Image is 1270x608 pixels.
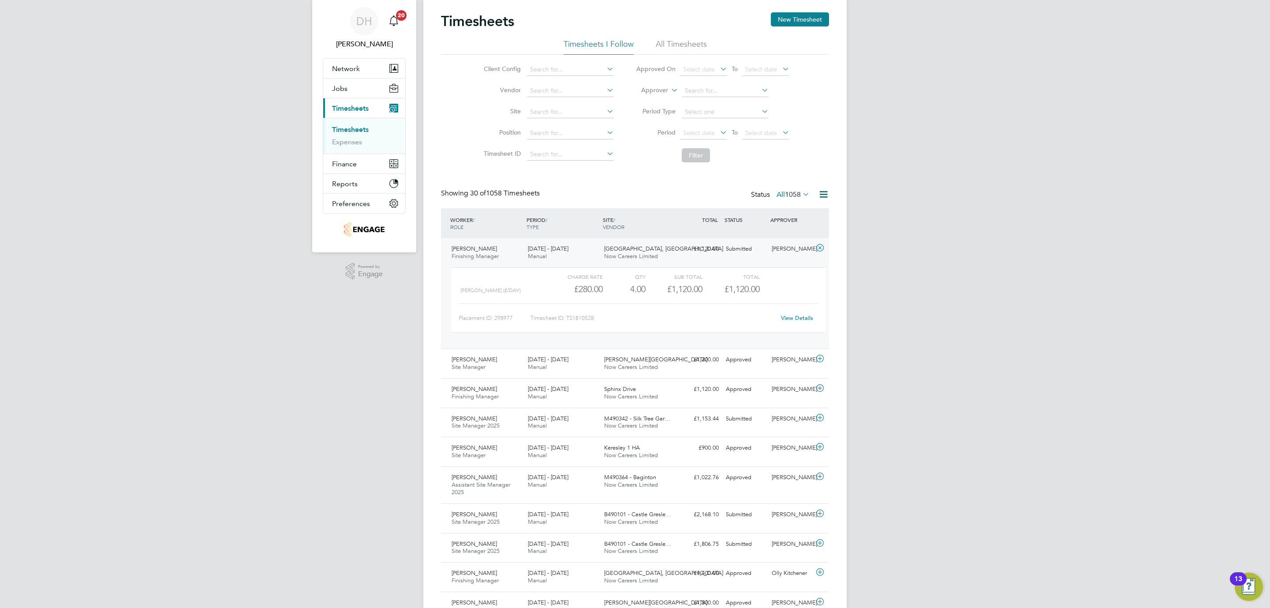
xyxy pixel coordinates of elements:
input: Search for... [527,106,614,118]
button: Jobs [323,79,405,98]
span: Keresley 1 HA [604,444,640,451]
span: Manual [528,252,547,260]
div: [PERSON_NAME] [768,242,814,256]
span: Site Manager 2025 [452,518,500,525]
span: [DATE] - [DATE] [528,356,568,363]
div: Showing [441,189,542,198]
div: Approved [722,353,768,367]
a: Go to home page [323,222,406,236]
div: £1,120.00 [676,242,722,256]
div: QTY [603,271,646,282]
span: Manual [528,451,547,459]
span: [PERSON_NAME][GEOGRAPHIC_DATA] [604,599,707,606]
button: New Timesheet [771,12,829,26]
input: Search for... [682,85,769,97]
label: Site [481,107,521,115]
span: Now Careers Limited [604,363,658,371]
label: Period Type [636,107,676,115]
div: STATUS [722,212,768,228]
span: [GEOGRAPHIC_DATA], [GEOGRAPHIC_DATA] [604,245,723,252]
input: Search for... [527,148,614,161]
button: Reports [323,174,405,193]
span: Sphinx Drive [604,385,636,393]
h2: Timesheets [441,12,514,30]
span: Manual [528,547,547,555]
img: nowcareers-logo-retina.png [344,222,385,236]
span: To [729,63,740,75]
div: £1,400.00 [676,566,722,581]
span: [DATE] - [DATE] [528,385,568,393]
span: TOTAL [702,216,718,223]
span: M490342 - Silk Tree Gar… [604,415,670,422]
div: APPROVER [768,212,814,228]
div: 4.00 [603,282,646,296]
label: Timesheet ID [481,150,521,158]
span: B490101 - Castle Gresle… [604,540,671,548]
span: [PERSON_NAME] [452,415,497,422]
span: Site Manager [452,363,486,371]
label: All [777,190,810,199]
a: DH[PERSON_NAME] [323,7,406,49]
span: [DATE] - [DATE] [528,510,568,518]
span: [PERSON_NAME] [452,356,497,363]
a: Powered byEngage [346,263,383,280]
div: Approved [722,470,768,485]
div: Placement ID: 298977 [459,311,530,325]
a: View Details [781,314,813,322]
span: / [473,216,474,223]
span: Select date [683,65,715,73]
span: [PERSON_NAME] [452,444,497,451]
span: Now Careers Limited [604,547,658,555]
button: Open Resource Center, 13 new notifications [1235,573,1263,601]
div: [PERSON_NAME] [768,353,814,367]
span: [DATE] - [DATE] [528,444,568,451]
div: Timesheet ID: TS1810528 [530,311,775,325]
span: Now Careers Limited [604,518,658,525]
span: [DATE] - [DATE] [528,599,568,606]
div: £1,153.44 [676,412,722,426]
li: Timesheets I Follow [564,39,634,55]
button: Preferences [323,194,405,213]
span: [PERSON_NAME] [452,540,497,548]
span: Manual [528,577,547,584]
span: [PERSON_NAME] [452,510,497,518]
span: [DATE] - [DATE] [528,569,568,577]
span: Manual [528,422,547,429]
a: 20 [385,7,403,35]
span: Timesheets [332,104,369,113]
span: [DATE] - [DATE] [528,415,568,422]
div: Approved [722,441,768,455]
span: VENDOR [603,223,624,230]
label: Client Config [481,65,521,73]
div: Submitted [722,507,768,522]
span: [DATE] - [DATE] [528,540,568,548]
div: Olly Kitchener [768,566,814,581]
button: Filter [682,148,710,162]
div: [PERSON_NAME] [768,470,814,485]
span: B490101 - Castle Gresle… [604,510,671,518]
span: Select date [683,129,715,137]
span: Now Careers Limited [604,252,658,260]
span: Now Careers Limited [604,481,658,488]
span: Powered by [358,263,383,270]
span: To [729,127,740,138]
span: Site Manager [452,451,486,459]
div: £280.00 [546,282,603,296]
div: 13 [1234,579,1242,590]
span: Danielle Hughes [323,39,406,49]
a: Expenses [332,138,362,146]
div: Total [702,271,759,282]
span: [PERSON_NAME] (£/day) [460,287,521,293]
span: M490364 - Baginton [604,473,656,481]
div: [PERSON_NAME] [768,382,814,397]
span: Now Careers Limited [604,577,658,584]
input: Search for... [527,85,614,97]
span: Network [332,64,360,73]
span: [PERSON_NAME] [452,245,497,252]
span: Now Careers Limited [604,451,658,459]
input: Search for... [527,64,614,76]
span: 20 [396,10,407,21]
span: £1,120.00 [725,284,760,294]
div: Approved [722,566,768,581]
div: WORKER [448,212,524,235]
